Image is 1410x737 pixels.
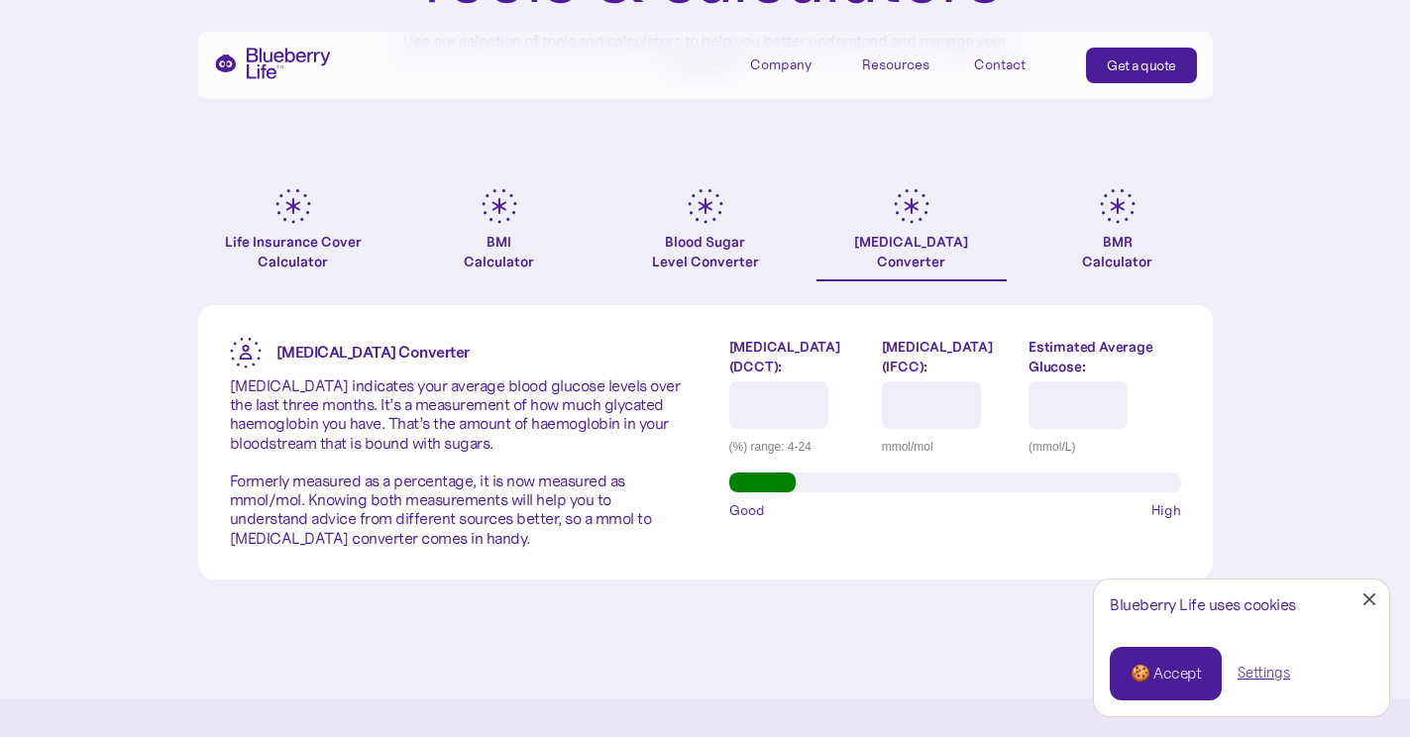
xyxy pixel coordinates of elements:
[974,56,1026,73] div: Contact
[276,342,470,362] strong: [MEDICAL_DATA] Converter
[1151,500,1181,520] span: High
[404,188,595,281] a: BMICalculator
[1029,437,1180,457] div: (mmol/L)
[1029,337,1180,376] label: Estimated Average Glucose:
[1110,595,1373,614] div: Blueberry Life uses cookies
[198,188,388,281] a: Life Insurance Cover Calculator
[882,337,1014,376] label: [MEDICAL_DATA] (IFCC):
[974,48,1063,80] a: Contact
[750,48,839,80] div: Company
[862,48,951,80] div: Resources
[230,376,682,548] p: [MEDICAL_DATA] indicates your average blood glucose levels over the last three months. It’s a mea...
[854,232,968,271] div: [MEDICAL_DATA] Converter
[1082,232,1152,271] div: BMR Calculator
[882,437,1014,457] div: mmol/mol
[198,232,388,271] div: Life Insurance Cover Calculator
[1110,647,1222,700] a: 🍪 Accept
[214,48,331,79] a: home
[1086,48,1197,83] a: Get a quote
[729,337,867,376] label: [MEDICAL_DATA] (DCCT):
[1107,55,1176,75] div: Get a quote
[1350,579,1389,619] a: Close Cookie Popup
[464,232,534,271] div: BMI Calculator
[1023,188,1213,281] a: BMRCalculator
[862,56,929,73] div: Resources
[750,56,812,73] div: Company
[816,188,1007,281] a: [MEDICAL_DATA]Converter
[652,232,759,271] div: Blood Sugar Level Converter
[1131,663,1201,684] div: 🍪 Accept
[1238,663,1290,684] a: Settings
[610,188,801,281] a: Blood SugarLevel Converter
[729,500,765,520] span: Good
[1369,599,1370,600] div: Close Cookie Popup
[729,437,867,457] div: (%) range: 4-24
